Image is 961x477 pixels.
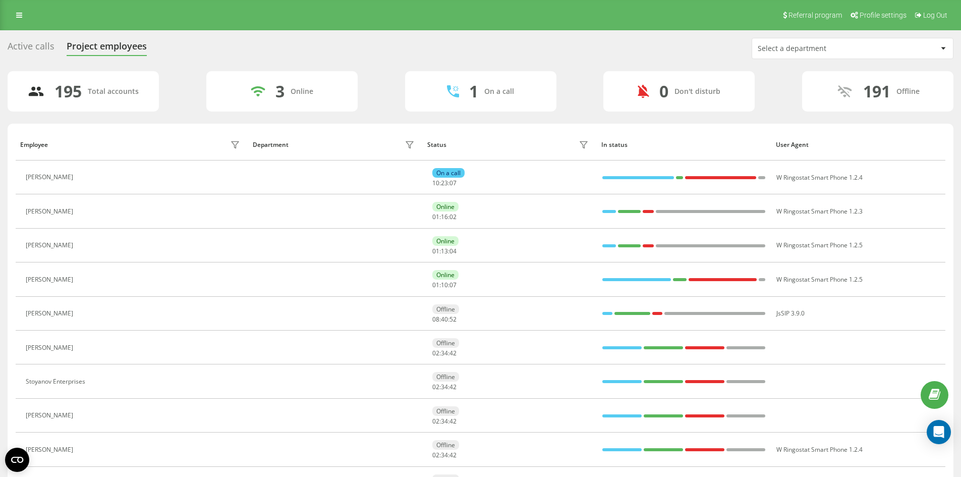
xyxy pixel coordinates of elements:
[776,275,863,284] span: W Ringostat Smart Phone 1.2.5
[26,378,88,385] div: Stoyanov Enterprises
[432,304,459,314] div: Offline
[484,87,514,96] div: On a call
[449,451,457,459] span: 42
[449,281,457,289] span: 07
[441,315,448,324] span: 40
[449,247,457,255] span: 04
[776,173,863,182] span: W Ringostat Smart Phone 1.2.4
[432,180,457,187] div: : :
[449,349,457,357] span: 42
[788,11,842,19] span: Referral program
[432,236,459,246] div: Online
[449,213,457,221] span: 02
[432,168,465,178] div: On a call
[441,247,448,255] span: 13
[8,41,54,57] div: Active calls
[432,281,439,289] span: 01
[776,309,805,317] span: JsSIP 3.9.0
[26,208,76,215] div: [PERSON_NAME]
[54,82,82,101] div: 195
[674,87,720,96] div: Don't disturb
[432,349,439,357] span: 02
[432,440,459,450] div: Offline
[896,87,920,96] div: Offline
[863,82,890,101] div: 191
[26,276,76,283] div: [PERSON_NAME]
[776,141,941,148] div: User Agent
[441,349,448,357] span: 34
[923,11,947,19] span: Log Out
[432,270,459,280] div: Online
[659,82,668,101] div: 0
[26,310,76,317] div: [PERSON_NAME]
[432,315,439,324] span: 08
[26,344,76,351] div: [PERSON_NAME]
[432,451,439,459] span: 02
[441,383,448,391] span: 34
[67,41,147,57] div: Project employees
[449,417,457,426] span: 42
[432,383,439,391] span: 02
[441,179,448,187] span: 23
[432,202,459,211] div: Online
[441,417,448,426] span: 34
[432,406,459,416] div: Offline
[776,241,863,249] span: W Ringostat Smart Phone 1.2.5
[441,451,448,459] span: 34
[860,11,907,19] span: Profile settings
[432,214,457,221] div: : :
[253,141,289,148] div: Department
[432,452,457,459] div: : :
[449,383,457,391] span: 42
[776,207,863,216] span: W Ringostat Smart Phone 1.2.3
[432,417,439,426] span: 02
[432,316,457,323] div: : :
[275,82,285,101] div: 3
[26,174,76,181] div: [PERSON_NAME]
[20,141,48,148] div: Employee
[469,82,478,101] div: 1
[432,350,457,357] div: : :
[432,213,439,221] span: 01
[5,448,29,472] button: Open CMP widget
[449,315,457,324] span: 52
[88,87,139,96] div: Total accounts
[432,384,457,391] div: : :
[432,179,439,187] span: 10
[601,141,766,148] div: In status
[432,418,457,425] div: : :
[26,242,76,249] div: [PERSON_NAME]
[432,338,459,348] div: Offline
[432,372,459,382] div: Offline
[441,213,448,221] span: 16
[432,247,439,255] span: 01
[427,141,446,148] div: Status
[927,420,951,444] div: Open Intercom Messenger
[432,248,457,255] div: : :
[26,412,76,419] div: [PERSON_NAME]
[432,282,457,289] div: : :
[26,446,76,453] div: [PERSON_NAME]
[291,87,313,96] div: Online
[758,44,878,53] div: Select a department
[449,179,457,187] span: 07
[441,281,448,289] span: 10
[776,445,863,454] span: W Ringostat Smart Phone 1.2.4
